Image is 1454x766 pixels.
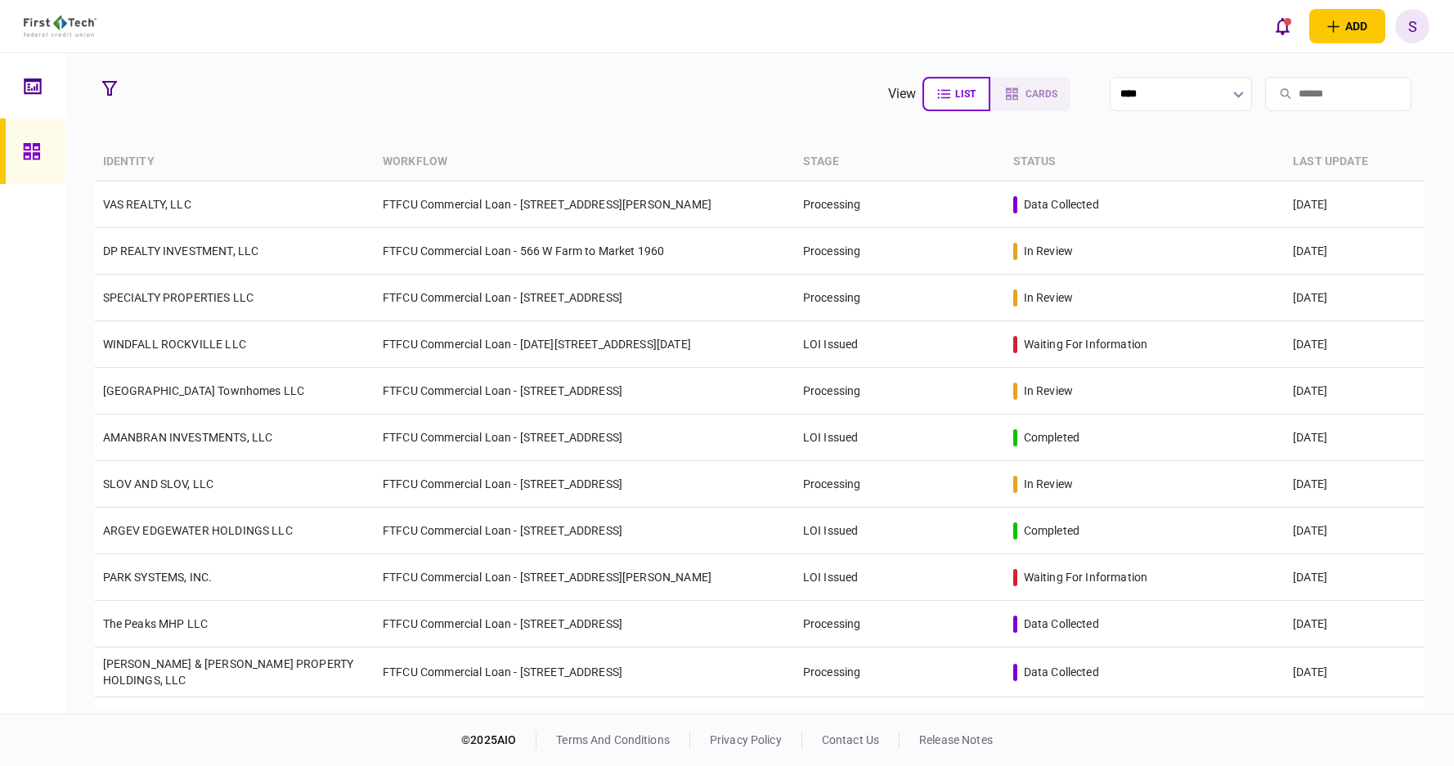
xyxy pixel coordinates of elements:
[888,84,917,104] div: view
[103,524,293,537] a: ARGEV EDGEWATER HOLDINGS LLC
[1285,414,1425,461] td: [DATE]
[1395,9,1429,43] button: S
[375,601,795,647] td: FTFCU Commercial Loan - [STREET_ADDRESS]
[1005,143,1286,181] th: status
[375,647,795,697] td: FTFCU Commercial Loan - [STREET_ADDRESS]
[822,733,879,746] a: contact us
[1024,243,1073,259] div: in review
[103,384,305,397] a: [GEOGRAPHIC_DATA] Townhomes LLC
[1285,275,1425,321] td: [DATE]
[795,275,1005,321] td: Processing
[103,477,214,491] a: SLOV AND SLOV, LLC
[103,198,191,211] a: VAS REALTY, LLC
[461,732,536,749] div: © 2025 AIO
[103,571,213,584] a: PARK SYSTEMS, INC.
[103,431,273,444] a: AMANBRAN INVESTMENTS, LLC
[375,461,795,508] td: FTFCU Commercial Loan - [STREET_ADDRESS]
[1285,368,1425,414] td: [DATE]
[24,16,96,37] img: client company logo
[1024,196,1099,213] div: data collected
[1024,522,1079,539] div: completed
[710,733,782,746] a: privacy policy
[1025,88,1057,100] span: cards
[375,181,795,228] td: FTFCU Commercial Loan - [STREET_ADDRESS][PERSON_NAME]
[103,291,254,304] a: SPECIALTY PROPERTIES LLC
[103,244,259,258] a: DP REALTY INVESTMENT, LLC
[1285,601,1425,647] td: [DATE]
[1024,336,1147,352] div: waiting for information
[922,77,990,111] button: list
[1024,383,1073,399] div: in review
[795,697,1005,744] td: Processing
[1285,508,1425,554] td: [DATE]
[1265,9,1299,43] button: open notifications list
[375,697,795,744] td: FTFCU Commercial Loan - [STREET_ADDRESS]
[795,143,1005,181] th: stage
[375,414,795,461] td: FTFCU Commercial Loan - [STREET_ADDRESS]
[795,647,1005,697] td: Processing
[103,657,354,687] a: [PERSON_NAME] & [PERSON_NAME] PROPERTY HOLDINGS, LLC
[795,368,1005,414] td: Processing
[955,88,976,100] span: list
[556,733,670,746] a: terms and conditions
[795,228,1005,275] td: Processing
[795,461,1005,508] td: Processing
[1024,664,1099,680] div: data collected
[375,554,795,601] td: FTFCU Commercial Loan - [STREET_ADDRESS][PERSON_NAME]
[1024,476,1073,492] div: in review
[103,617,209,630] a: The Peaks MHP LLC
[1285,554,1425,601] td: [DATE]
[1024,616,1099,632] div: data collected
[795,508,1005,554] td: LOI Issued
[795,601,1005,647] td: Processing
[990,77,1070,111] button: cards
[1285,143,1425,181] th: last update
[1024,569,1147,585] div: waiting for information
[795,554,1005,601] td: LOI Issued
[95,143,375,181] th: identity
[1285,461,1425,508] td: [DATE]
[795,321,1005,368] td: LOI Issued
[375,228,795,275] td: FTFCU Commercial Loan - 566 W Farm to Market 1960
[919,733,993,746] a: release notes
[1285,697,1425,744] td: [DATE]
[375,321,795,368] td: FTFCU Commercial Loan - [DATE][STREET_ADDRESS][DATE]
[1024,429,1079,446] div: completed
[1285,647,1425,697] td: [DATE]
[375,508,795,554] td: FTFCU Commercial Loan - [STREET_ADDRESS]
[1024,289,1073,306] div: in review
[1285,321,1425,368] td: [DATE]
[103,338,246,351] a: WINDFALL ROCKVILLE LLC
[375,368,795,414] td: FTFCU Commercial Loan - [STREET_ADDRESS]
[1285,228,1425,275] td: [DATE]
[375,143,795,181] th: workflow
[795,181,1005,228] td: Processing
[795,414,1005,461] td: LOI Issued
[375,275,795,321] td: FTFCU Commercial Loan - [STREET_ADDRESS]
[1285,181,1425,228] td: [DATE]
[1309,9,1385,43] button: open adding identity options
